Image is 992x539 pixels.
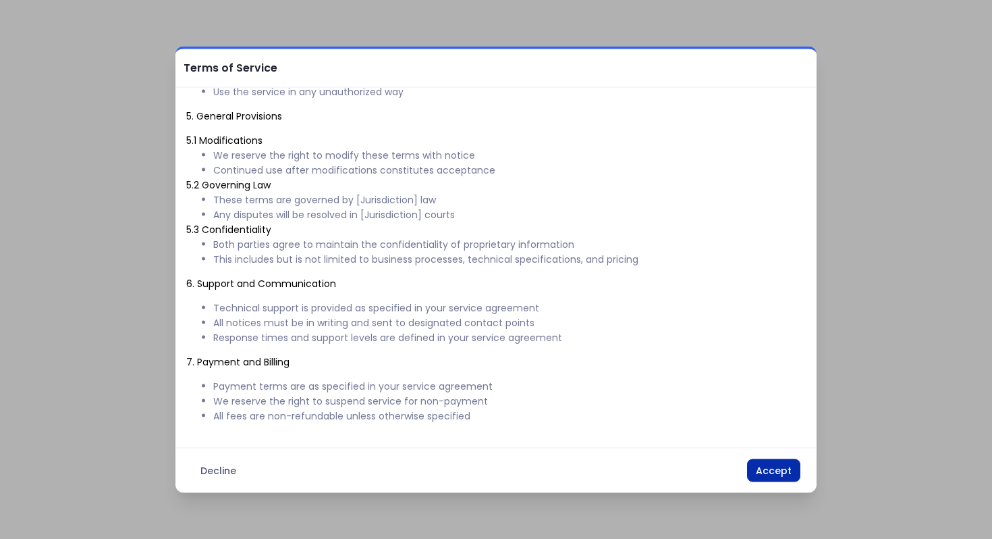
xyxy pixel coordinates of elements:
li: All fees are non-refundable unless otherwise specified [213,409,806,423]
li: Use the service in any unauthorized way [213,84,806,99]
p: 5.2 Governing Law [186,178,806,192]
p: 5.3 Confidentiality [186,222,806,237]
li: We reserve the right to modify these terms with notice [213,148,806,163]
li: Any disputes will be resolved in [Jurisdiction] courts [213,207,806,222]
li: This includes but is not limited to business processes, technical specifications, and pricing [213,252,806,267]
li: All notices must be in writing and sent to designated contact points [213,315,806,330]
li: Both parties agree to maintain the confidentiality of proprietary information [213,237,806,252]
button: Decline [192,459,245,482]
h2: Terms of Service [175,49,277,87]
li: Continued use after modifications constitutes acceptance [213,163,806,178]
li: We reserve the right to suspend service for non-payment [213,394,806,409]
li: These terms are governed by [Jurisdiction] law [213,192,806,207]
h2: 7. Payment and Billing [186,345,806,379]
li: Response times and support levels are defined in your service agreement [213,330,806,345]
h2: 5. General Provisions [186,99,806,133]
p: 5.1 Modifications [186,133,806,148]
li: Technical support is provided as specified in your service agreement [213,301,806,315]
li: Payment terms are as specified in your service agreement [213,379,806,394]
h2: 6. Support and Communication [186,267,806,301]
button: Accept [747,459,800,482]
